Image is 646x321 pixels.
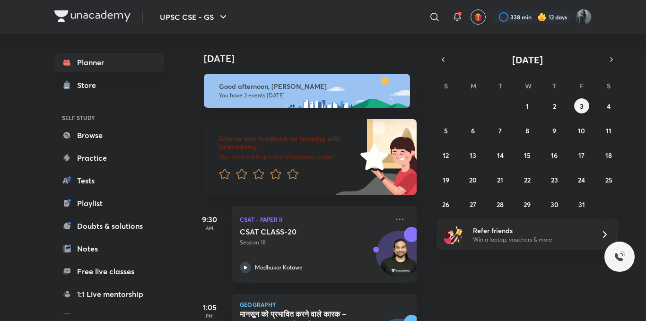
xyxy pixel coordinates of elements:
[54,76,164,95] a: Store
[469,175,477,184] abbr: October 20, 2025
[473,235,589,244] p: Win a laptop, vouchers & more
[578,175,585,184] abbr: October 24, 2025
[54,217,164,235] a: Doubts & solutions
[525,126,529,135] abbr: October 8, 2025
[444,225,463,244] img: referral
[450,53,605,66] button: [DATE]
[547,147,562,163] button: October 16, 2025
[54,53,164,72] a: Planner
[240,214,388,225] p: CSAT - Paper II
[444,81,448,90] abbr: Sunday
[578,151,585,160] abbr: October 17, 2025
[54,126,164,145] a: Browse
[574,197,589,212] button: October 31, 2025
[606,126,611,135] abbr: October 11, 2025
[551,151,558,160] abbr: October 16, 2025
[191,214,228,225] h5: 9:30
[77,79,102,91] div: Store
[547,123,562,138] button: October 9, 2025
[520,123,535,138] button: October 8, 2025
[574,172,589,187] button: October 24, 2025
[443,175,449,184] abbr: October 19, 2025
[255,263,303,272] p: Madhukar Kotawe
[54,10,131,22] img: Company Logo
[54,110,164,126] h6: SELF STUDY
[601,172,616,187] button: October 25, 2025
[547,197,562,212] button: October 30, 2025
[438,147,454,163] button: October 12, 2025
[471,81,476,90] abbr: Monday
[601,123,616,138] button: October 11, 2025
[497,200,504,209] abbr: October 28, 2025
[54,148,164,167] a: Practice
[550,200,559,209] abbr: October 30, 2025
[607,102,611,111] abbr: October 4, 2025
[520,172,535,187] button: October 22, 2025
[438,123,454,138] button: October 5, 2025
[580,102,584,111] abbr: October 3, 2025
[470,200,476,209] abbr: October 27, 2025
[512,53,543,66] span: [DATE]
[240,302,409,307] p: Geography
[191,225,228,231] p: AM
[54,171,164,190] a: Tests
[537,12,547,22] img: streak
[191,302,228,313] h5: 1:05
[497,175,503,184] abbr: October 21, 2025
[240,238,388,247] p: Session 18
[576,9,592,25] img: Komal
[601,147,616,163] button: October 18, 2025
[473,226,589,235] h6: Refer friends
[553,102,556,111] abbr: October 2, 2025
[524,175,531,184] abbr: October 22, 2025
[219,134,357,151] h6: Give us your feedback on learning with Unacademy
[552,126,556,135] abbr: October 9, 2025
[574,123,589,138] button: October 10, 2025
[520,147,535,163] button: October 15, 2025
[498,126,502,135] abbr: October 7, 2025
[204,74,410,108] img: afternoon
[601,98,616,113] button: October 4, 2025
[154,8,235,26] button: UPSC CSE - GS
[524,200,531,209] abbr: October 29, 2025
[219,82,402,91] h6: Good afternoon, [PERSON_NAME]
[607,81,611,90] abbr: Saturday
[443,151,449,160] abbr: October 12, 2025
[465,172,480,187] button: October 20, 2025
[605,151,612,160] abbr: October 18, 2025
[552,81,556,90] abbr: Thursday
[520,197,535,212] button: October 29, 2025
[578,200,585,209] abbr: October 31, 2025
[493,197,508,212] button: October 28, 2025
[524,151,531,160] abbr: October 15, 2025
[54,285,164,304] a: 1:1 Live mentorship
[219,153,357,161] p: Your word will help make Unacademy better
[474,13,482,21] img: avatar
[493,147,508,163] button: October 14, 2025
[497,151,504,160] abbr: October 14, 2025
[54,239,164,258] a: Notes
[191,313,228,319] p: PM
[471,9,486,25] button: avatar
[574,147,589,163] button: October 17, 2025
[547,98,562,113] button: October 2, 2025
[578,126,585,135] abbr: October 10, 2025
[219,92,402,99] p: You have 2 events [DATE]
[240,227,358,236] h5: CSAT CLASS-20
[605,175,612,184] abbr: October 25, 2025
[580,81,584,90] abbr: Friday
[493,123,508,138] button: October 7, 2025
[493,172,508,187] button: October 21, 2025
[54,194,164,213] a: Playlist
[471,126,475,135] abbr: October 6, 2025
[520,98,535,113] button: October 1, 2025
[438,172,454,187] button: October 19, 2025
[204,53,426,64] h4: [DATE]
[465,147,480,163] button: October 13, 2025
[526,102,529,111] abbr: October 1, 2025
[547,172,562,187] button: October 23, 2025
[498,81,502,90] abbr: Tuesday
[465,197,480,212] button: October 27, 2025
[470,151,476,160] abbr: October 13, 2025
[54,10,131,24] a: Company Logo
